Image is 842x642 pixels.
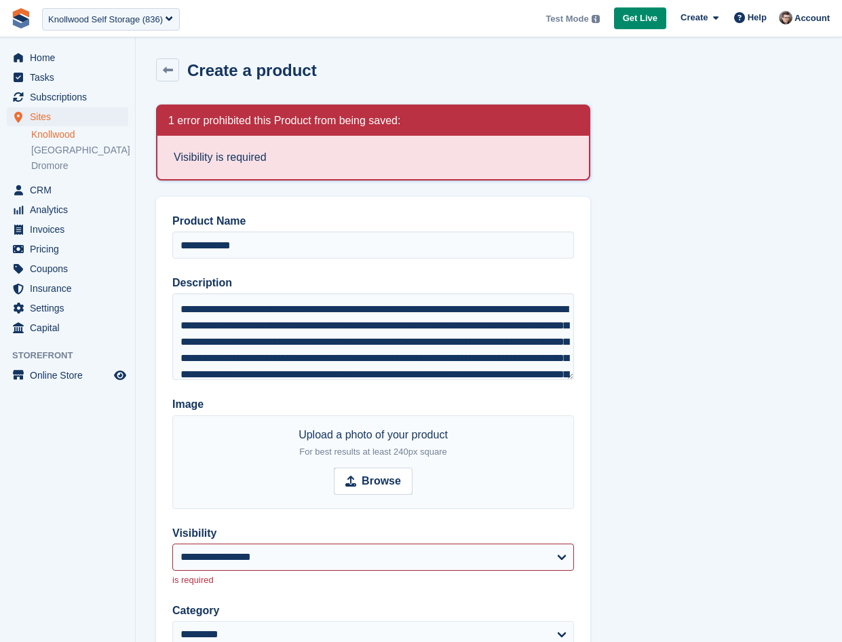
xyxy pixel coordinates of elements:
span: Sites [30,107,111,126]
span: Tasks [30,68,111,87]
label: Description [172,275,574,291]
a: menu [7,200,128,219]
a: menu [7,259,128,278]
a: [GEOGRAPHIC_DATA] [31,144,128,157]
span: Coupons [30,259,111,278]
a: menu [7,279,128,298]
span: Account [795,12,830,25]
a: menu [7,107,128,126]
label: Visibility [172,525,574,542]
img: icon-info-grey-7440780725fd019a000dd9b08b2336e03edf1995a4989e88bcd33f0948082b44.svg [592,15,600,23]
span: Get Live [623,12,657,25]
span: Test Mode [546,12,588,26]
a: menu [7,220,128,239]
a: Dromore [31,159,128,172]
img: stora-icon-8386f47178a22dfd0bd8f6a31ec36ba5ce8667c1dd55bd0f319d3a0aa187defe.svg [11,8,31,29]
a: menu [7,48,128,67]
a: Knollwood [31,128,128,141]
h2: 1 error prohibited this Product from being saved: [168,114,400,128]
span: Analytics [30,200,111,219]
label: Image [172,396,574,413]
strong: Browse [362,473,401,489]
span: Create [681,11,708,24]
a: Preview store [112,367,128,383]
span: Subscriptions [30,88,111,107]
h2: Create a product [187,61,317,79]
span: Invoices [30,220,111,239]
span: Storefront [12,349,135,362]
p: is required [172,573,574,587]
label: Product Name [172,213,574,229]
label: Category [172,603,574,619]
span: Home [30,48,111,67]
a: menu [7,318,128,337]
span: Pricing [30,240,111,259]
span: Settings [30,299,111,318]
span: For best results at least 240px square [299,447,447,457]
span: Help [748,11,767,24]
div: Upload a photo of your product [299,427,448,459]
input: Browse [334,468,413,495]
span: Insurance [30,279,111,298]
a: menu [7,299,128,318]
a: menu [7,240,128,259]
a: menu [7,88,128,107]
span: Online Store [30,366,111,385]
span: CRM [30,181,111,200]
a: menu [7,181,128,200]
li: Visibility is required [174,149,573,166]
span: Capital [30,318,111,337]
a: Get Live [614,7,666,30]
a: menu [7,68,128,87]
a: menu [7,366,128,385]
div: Knollwood Self Storage (836) [48,13,163,26]
img: Steven Hylands [779,11,792,24]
